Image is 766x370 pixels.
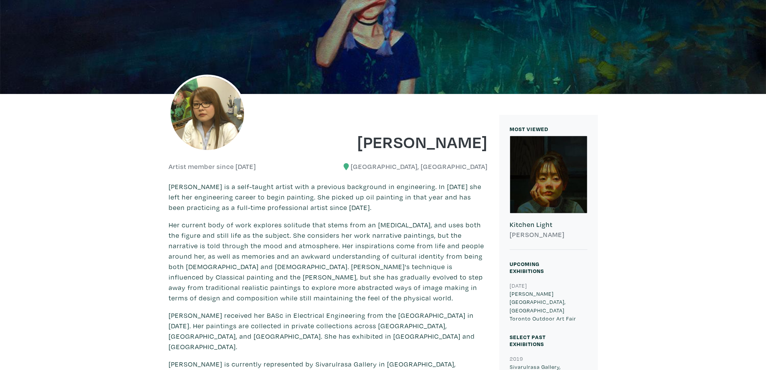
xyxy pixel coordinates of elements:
small: Upcoming Exhibitions [510,260,544,275]
p: [PERSON_NAME][GEOGRAPHIC_DATA], [GEOGRAPHIC_DATA] Toronto Outdoor Art Fair [510,290,587,323]
h6: Artist member since [DATE] [169,162,256,171]
small: [DATE] [510,282,527,289]
h6: Kitchen Light [510,220,587,229]
small: 2019 [510,355,523,362]
img: phpThumb.php [169,75,246,152]
p: [PERSON_NAME] received her BASc in Electrical Engineering from the [GEOGRAPHIC_DATA] in [DATE]. H... [169,310,488,352]
p: Her current body of work explores solitude that stems from an [MEDICAL_DATA], and uses both the f... [169,220,488,303]
h1: [PERSON_NAME] [334,131,488,152]
a: Kitchen Light [PERSON_NAME] [510,136,587,250]
small: MOST VIEWED [510,125,548,133]
h6: [PERSON_NAME] [510,230,587,239]
small: Select Past Exhibitions [510,333,546,348]
p: [PERSON_NAME] is a self-taught artist with a previous background in engineering. In [DATE] she le... [169,181,488,213]
h6: [GEOGRAPHIC_DATA], [GEOGRAPHIC_DATA] [334,162,488,171]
